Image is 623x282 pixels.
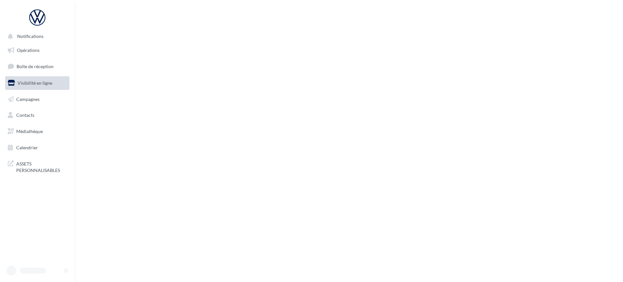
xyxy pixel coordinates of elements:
span: Campagnes [16,96,40,102]
a: ASSETS PERSONNALISABLES [4,157,71,176]
a: Contacts [4,108,71,122]
span: Notifications [17,34,43,39]
a: Campagnes [4,92,71,106]
a: Visibilité en ligne [4,76,71,90]
span: Visibilité en ligne [18,80,52,86]
span: Boîte de réception [17,64,54,69]
a: Boîte de réception [4,59,71,73]
a: Opérations [4,43,71,57]
a: Calendrier [4,141,71,154]
a: Médiathèque [4,125,71,138]
span: ASSETS PERSONNALISABLES [16,159,67,173]
span: Médiathèque [16,129,43,134]
span: Contacts [16,112,34,118]
span: Opérations [17,47,40,53]
span: Calendrier [16,145,38,150]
